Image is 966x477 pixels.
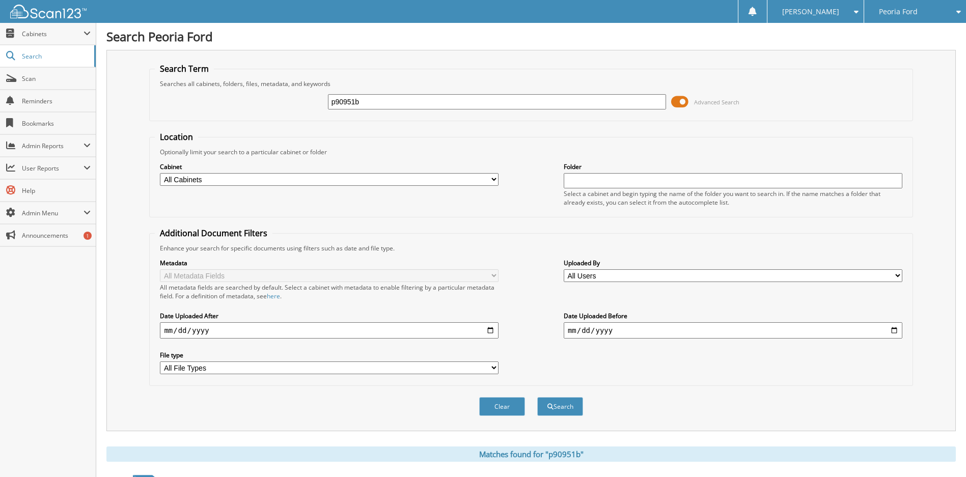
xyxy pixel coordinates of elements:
[267,292,280,300] a: here
[782,9,839,15] span: [PERSON_NAME]
[106,28,956,45] h1: Search Peoria Ford
[155,79,907,88] div: Searches all cabinets, folders, files, metadata, and keywords
[84,232,92,240] div: 1
[160,259,499,267] label: Metadata
[694,98,739,106] span: Advanced Search
[10,5,87,18] img: scan123-logo-white.svg
[155,244,907,252] div: Enhance your search for specific documents using filters such as date and file type.
[22,52,89,61] span: Search
[22,142,84,150] span: Admin Reports
[537,397,583,416] button: Search
[155,228,272,239] legend: Additional Document Filters
[564,162,902,171] label: Folder
[22,164,84,173] span: User Reports
[22,97,91,105] span: Reminders
[160,283,499,300] div: All metadata fields are searched by default. Select a cabinet with metadata to enable filtering b...
[155,148,907,156] div: Optionally limit your search to a particular cabinet or folder
[155,131,198,143] legend: Location
[22,209,84,217] span: Admin Menu
[564,312,902,320] label: Date Uploaded Before
[22,119,91,128] span: Bookmarks
[22,30,84,38] span: Cabinets
[160,322,499,339] input: start
[22,186,91,195] span: Help
[155,63,214,74] legend: Search Term
[160,351,499,359] label: File type
[22,74,91,83] span: Scan
[564,189,902,207] div: Select a cabinet and begin typing the name of the folder you want to search in. If the name match...
[106,446,956,462] div: Matches found for "p90951b"
[879,9,918,15] span: Peoria Ford
[22,231,91,240] span: Announcements
[160,312,499,320] label: Date Uploaded After
[564,322,902,339] input: end
[564,259,902,267] label: Uploaded By
[479,397,525,416] button: Clear
[160,162,499,171] label: Cabinet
